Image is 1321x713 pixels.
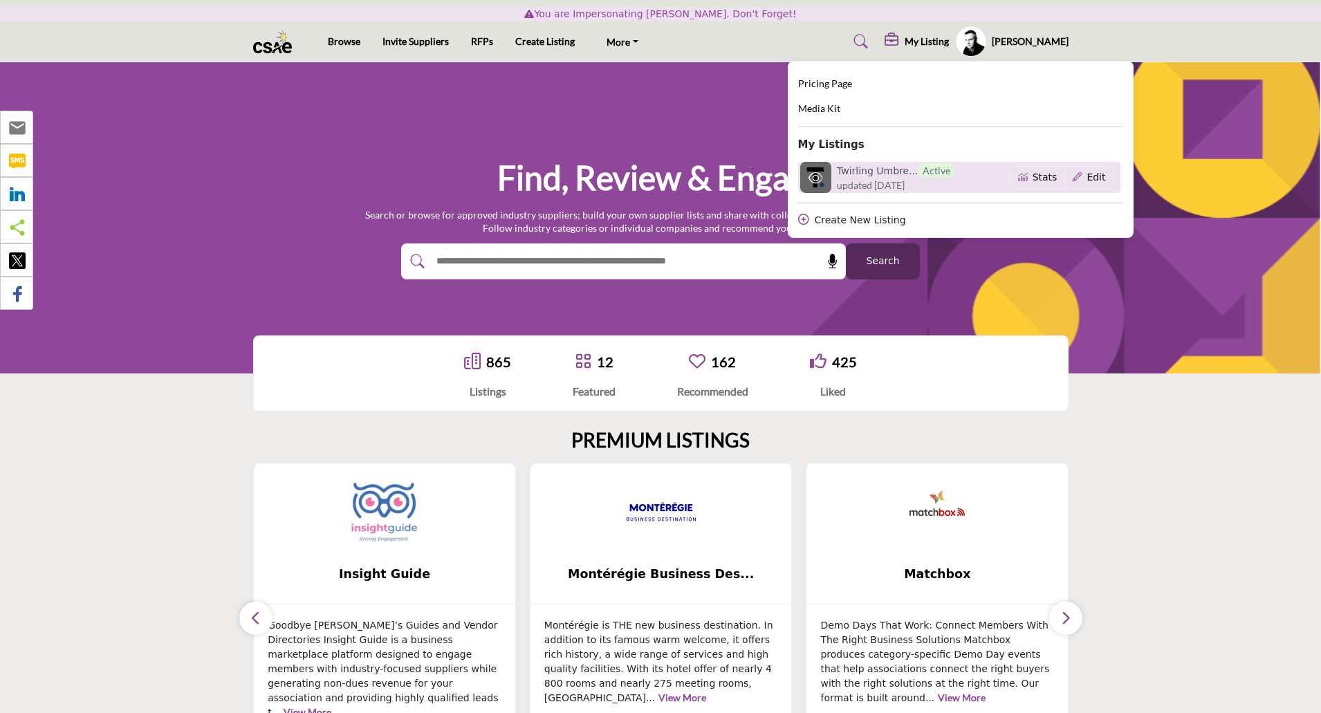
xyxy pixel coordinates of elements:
[658,692,706,703] a: View More
[328,35,360,47] a: Browse
[689,353,705,371] a: Go to Recommended
[798,76,852,92] a: Pricing Page
[365,208,956,235] p: Search or browse for approved industry suppliers; build your own supplier lists and share with co...
[551,565,771,583] span: Montérégie Business Des...
[788,61,1134,239] div: My Listing
[820,618,1054,705] p: Demo Days That Work: Connect Members With The Right Business Solutions Matchbox produces category...
[806,556,1068,593] a: Matchbox
[798,102,840,114] span: Media Kit
[464,383,511,400] div: Listings
[677,383,748,400] div: Recommended
[846,243,920,279] button: Search
[627,477,696,546] img: Montérégie Business Destination
[885,33,949,50] div: My Listing
[832,353,857,370] a: 425
[275,556,495,593] b: Insight Guide
[837,163,954,178] h6: Twirling Umbrellas Ltd.
[544,618,778,705] p: Montérégie is THE new business destination. In addition to its famous warm welcome, it offers ric...
[1010,166,1114,189] div: Basic outlined example
[798,77,852,89] span: Pricing Page
[798,162,987,193] a: twirling-umbrellas-ltd logo Twirling Umbre...Active updated [DATE]
[275,565,495,583] span: Insight Guide
[992,35,1069,48] h5: [PERSON_NAME]
[551,556,771,593] b: Montérégie Business Destination
[840,30,877,53] a: Search
[827,556,1047,593] b: Matchbox
[571,429,750,452] h2: PREMIUM LISTINGS
[646,692,655,703] span: ...
[798,137,865,153] b: My Listings
[1064,166,1114,189] button: Show Company Details With Edit Page
[597,353,613,370] a: 12
[938,692,986,703] a: View More
[903,477,972,546] img: Matchbox
[1010,166,1065,189] button: Link for company listing
[711,353,736,370] a: 162
[597,32,648,51] a: More
[905,35,949,48] h5: My Listing
[575,353,591,371] a: Go to Featured
[810,383,857,400] div: Liked
[810,353,826,369] i: Go to Liked
[471,35,493,47] a: RFPs
[515,35,575,47] a: Create Listing
[573,383,616,400] div: Featured
[254,556,515,593] a: Insight Guide
[837,178,905,192] span: updated [DATE]
[925,692,934,703] span: ...
[497,156,824,199] h1: Find, Review & Engage
[382,35,449,47] a: Invite Suppliers
[486,353,511,370] a: 865
[253,30,299,53] img: Site Logo
[956,26,986,57] button: Show hide supplier dropdown
[866,254,899,268] span: Search
[530,556,792,593] a: Montérégie Business Des...
[350,477,419,546] img: Insight Guide
[800,162,831,193] img: twirling-umbrellas-ltd logo
[827,565,1047,583] span: Matchbox
[918,163,954,178] span: Active
[798,213,1123,228] div: Create New Listing
[798,101,840,117] a: Media Kit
